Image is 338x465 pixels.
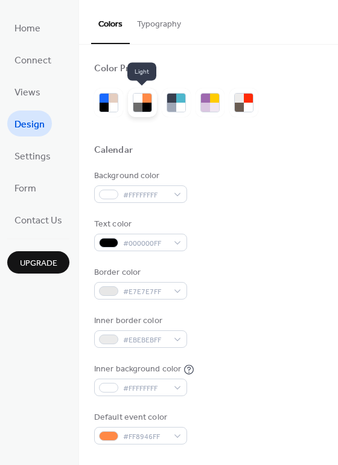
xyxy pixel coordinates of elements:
div: Default event color [94,411,185,424]
span: Upgrade [20,257,57,270]
span: Connect [14,51,51,70]
a: Contact Us [7,207,69,232]
span: Views [14,83,40,102]
span: Home [14,19,40,38]
span: #FF8946FF [123,431,168,443]
span: #000000FF [123,237,168,250]
a: Connect [7,46,59,72]
span: Form [14,179,36,198]
span: Contact Us [14,211,62,230]
div: Inner border color [94,315,185,327]
div: Border color [94,266,185,279]
span: #E7E7E7FF [123,286,168,298]
a: Settings [7,143,58,168]
span: #EBEBEBFF [123,334,168,347]
a: Form [7,175,43,200]
span: #FFFFFFFF [123,189,168,202]
a: Views [7,79,48,104]
button: Upgrade [7,251,69,274]
div: Text color [94,218,185,231]
span: Settings [14,147,51,166]
span: Light [127,63,156,81]
div: Calendar [94,144,133,157]
div: Color Presets [94,63,152,75]
a: Design [7,111,52,136]
span: Design [14,115,45,134]
a: Home [7,14,48,40]
span: #FFFFFFFF [123,382,168,395]
div: Background color [94,170,185,182]
div: Inner background color [94,363,181,376]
